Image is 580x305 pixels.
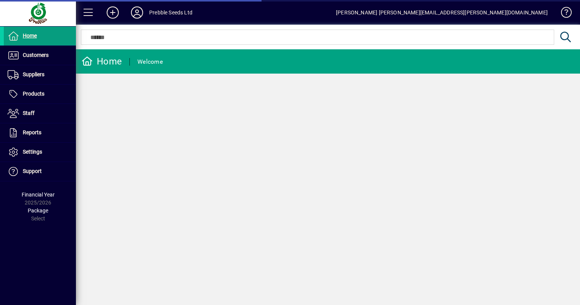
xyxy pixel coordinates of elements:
[28,208,48,214] span: Package
[336,6,548,19] div: [PERSON_NAME] [PERSON_NAME][EMAIL_ADDRESS][PERSON_NAME][DOMAIN_NAME]
[23,91,44,97] span: Products
[137,56,163,68] div: Welcome
[23,71,44,77] span: Suppliers
[149,6,192,19] div: Prebble Seeds Ltd
[555,2,571,26] a: Knowledge Base
[23,129,41,135] span: Reports
[4,123,76,142] a: Reports
[101,6,125,19] button: Add
[23,33,37,39] span: Home
[23,149,42,155] span: Settings
[4,46,76,65] a: Customers
[4,65,76,84] a: Suppliers
[125,6,149,19] button: Profile
[4,162,76,181] a: Support
[4,104,76,123] a: Staff
[4,143,76,162] a: Settings
[22,192,55,198] span: Financial Year
[23,52,49,58] span: Customers
[82,55,122,68] div: Home
[23,168,42,174] span: Support
[23,110,35,116] span: Staff
[4,85,76,104] a: Products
